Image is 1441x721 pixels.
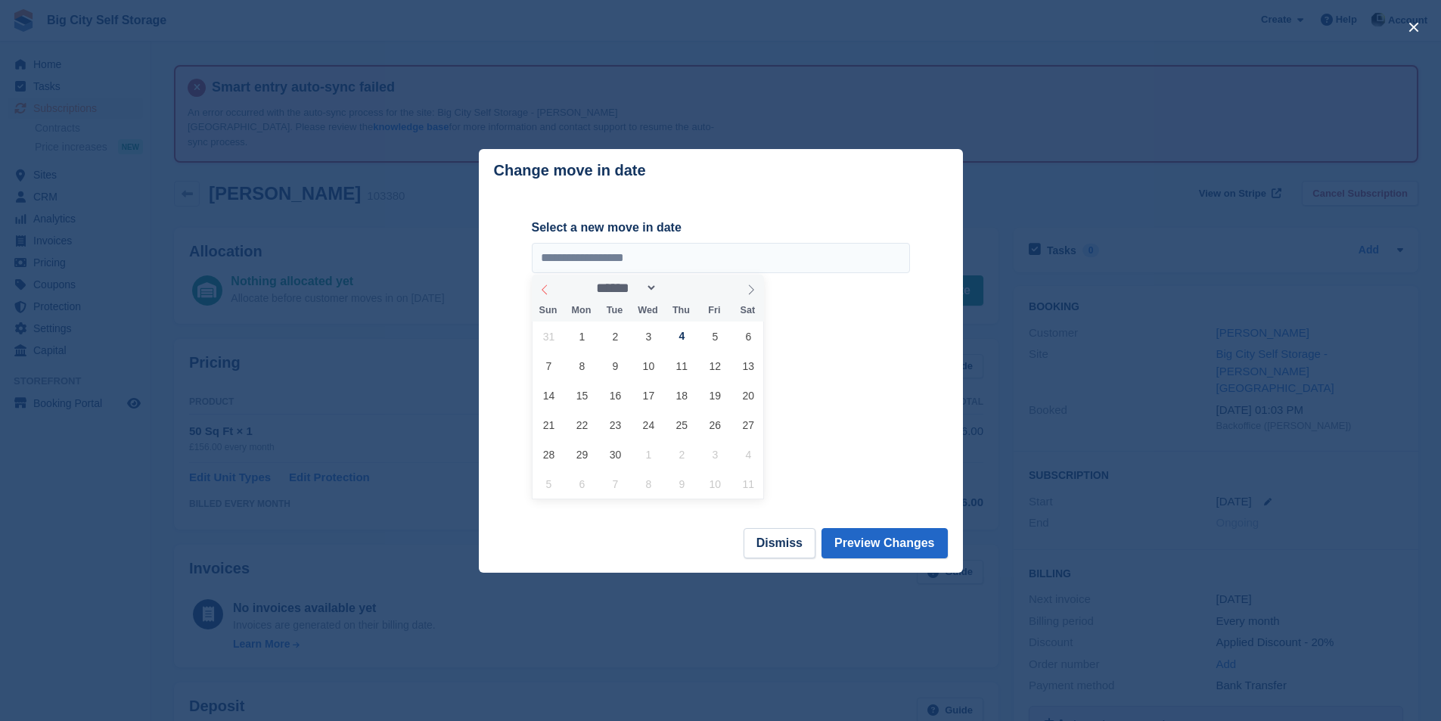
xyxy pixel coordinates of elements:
span: September 16, 2025 [601,381,630,410]
span: Sat [731,306,764,315]
span: August 31, 2025 [534,322,564,351]
span: September 26, 2025 [700,410,730,440]
span: October 1, 2025 [634,440,663,469]
span: September 8, 2025 [567,351,597,381]
span: September 29, 2025 [567,440,597,469]
span: October 5, 2025 [534,469,564,499]
span: September 28, 2025 [534,440,564,469]
span: Mon [564,306,598,315]
span: September 1, 2025 [567,322,597,351]
span: September 24, 2025 [634,410,663,440]
span: September 19, 2025 [700,381,730,410]
span: Thu [664,306,697,315]
span: Wed [631,306,664,315]
span: October 6, 2025 [567,469,597,499]
span: September 27, 2025 [734,410,763,440]
input: Year [657,280,705,296]
span: September 21, 2025 [534,410,564,440]
span: October 11, 2025 [734,469,763,499]
select: Month [591,280,657,296]
span: September 5, 2025 [700,322,730,351]
span: September 4, 2025 [667,322,697,351]
button: Dismiss [744,528,815,558]
span: September 2, 2025 [601,322,630,351]
span: September 9, 2025 [601,351,630,381]
span: October 10, 2025 [700,469,730,499]
span: October 4, 2025 [734,440,763,469]
span: September 30, 2025 [601,440,630,469]
span: October 3, 2025 [700,440,730,469]
span: September 12, 2025 [700,351,730,381]
button: close [1402,15,1426,39]
span: September 25, 2025 [667,410,697,440]
span: September 11, 2025 [667,351,697,381]
span: September 22, 2025 [567,410,597,440]
span: September 6, 2025 [734,322,763,351]
span: September 17, 2025 [634,381,663,410]
span: Fri [697,306,731,315]
button: Preview Changes [821,528,948,558]
label: Select a new move in date [532,219,910,237]
span: September 23, 2025 [601,410,630,440]
span: Sun [532,306,565,315]
span: September 13, 2025 [734,351,763,381]
span: October 2, 2025 [667,440,697,469]
span: September 3, 2025 [634,322,663,351]
span: October 9, 2025 [667,469,697,499]
p: Change move in date [494,162,646,179]
span: Tue [598,306,631,315]
span: September 15, 2025 [567,381,597,410]
span: October 8, 2025 [634,469,663,499]
span: October 7, 2025 [601,469,630,499]
span: September 10, 2025 [634,351,663,381]
span: September 20, 2025 [734,381,763,410]
span: September 14, 2025 [534,381,564,410]
span: September 7, 2025 [534,351,564,381]
span: September 18, 2025 [667,381,697,410]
